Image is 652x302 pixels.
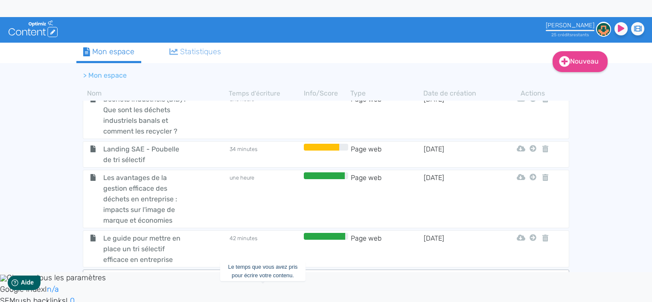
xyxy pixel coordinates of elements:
[350,272,423,283] td: Page web
[76,43,141,63] a: Mon espace
[423,144,496,165] td: [DATE]
[229,94,302,136] td: une heure
[7,273,106,282] span: Charger tous les paramètres
[423,172,496,226] td: [DATE]
[220,261,306,281] div: Le temps que vous avez pris pour écrire votre contenu.
[229,172,302,226] td: une heure
[47,285,59,294] a: n/a
[169,46,221,58] div: Statistiques
[546,22,594,29] div: [PERSON_NAME]
[423,272,496,283] td: [DATE]
[97,272,193,283] span: Organiser son tri sélectif
[229,88,302,99] th: Temps d'écriture
[229,144,302,165] td: 34 minutes
[97,94,193,136] span: Déchets industriels (DIB) : Que sont les déchets industriels banals et comment les recycler ?
[553,51,608,72] a: Nouveau
[570,32,572,38] span: s
[596,22,611,37] img: 9e1f83979ed481a10b9378a5bbf7f946
[423,233,496,265] td: [DATE]
[350,233,423,265] td: Page web
[45,285,47,294] span: I
[83,70,127,81] li: > Mon espace
[350,94,423,136] td: Page web
[527,88,538,99] th: Actions
[83,46,134,58] div: Mon espace
[551,32,589,38] small: 25 crédit restant
[587,32,589,38] span: s
[350,172,423,226] td: Page web
[302,88,350,99] th: Info/Score
[76,65,503,86] nav: breadcrumb
[229,233,302,265] td: 42 minutes
[83,88,229,99] th: Nom
[97,172,193,226] span: Les avantages de la gestion efficace des déchets en entreprise : impacts sur l'image de marque et...
[423,94,496,136] td: [DATE]
[423,88,496,99] th: Date de création
[163,43,228,61] a: Statistiques
[97,233,193,265] span: Le guide pour mettre en place un tri sélectif efficace en entreprise
[350,144,423,165] td: Page web
[350,88,423,99] th: Type
[97,144,193,165] span: Landing SAE - Poubelle de tri sélectif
